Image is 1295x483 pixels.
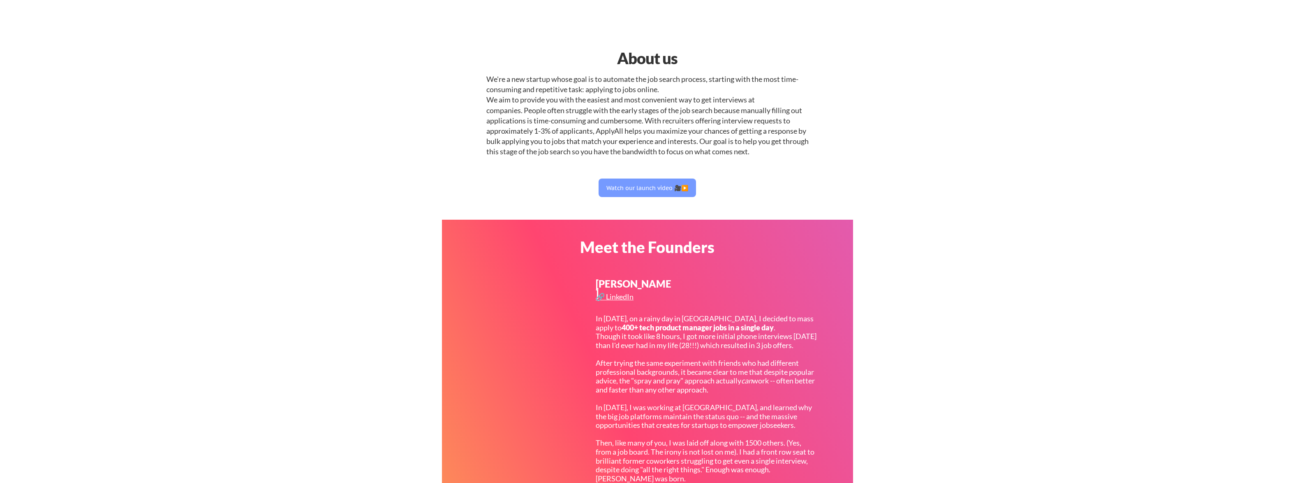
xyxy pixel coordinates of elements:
[542,239,753,255] div: Meet the Founders
[596,293,636,303] a: 🔗 LinkedIn
[741,376,752,385] em: can
[599,179,696,197] button: Watch our launch video 🎥▶️
[622,323,774,332] strong: 400+ tech product manager jobs in a single day
[596,293,636,300] div: 🔗 LinkedIn
[542,46,753,70] div: About us
[596,279,672,299] div: [PERSON_NAME]
[486,74,809,157] div: We're a new startup whose goal is to automate the job search process, starting with the most time...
